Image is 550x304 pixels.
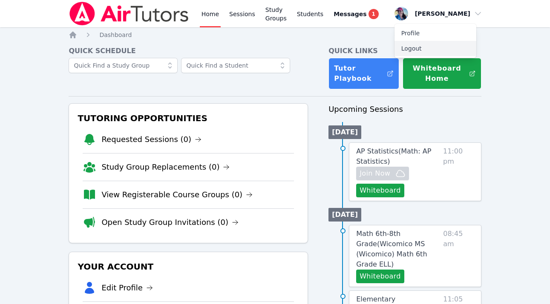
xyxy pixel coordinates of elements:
button: Whiteboard [356,184,404,197]
a: Requested Sessions (0) [101,134,202,145]
span: Math 6th-8th Grade ( Wicomico MS (Wicomico) Math 6th Grade ELL ) [356,230,427,268]
button: Whiteboard Home [403,58,481,89]
a: Edit Profile [101,282,153,294]
span: 08:45 am [443,229,474,283]
span: 11:00 pm [443,146,474,197]
button: Logout [395,41,476,56]
input: Quick Find a Study Group [69,58,178,73]
a: AP Statistics(Math: AP Statistics) [356,146,440,167]
h4: Quick Links [328,46,481,56]
img: Air Tutors [69,2,189,26]
a: Open Study Group Invitations (0) [101,216,239,228]
button: Whiteboard [356,270,404,283]
a: View Registerable Course Groups (0) [101,189,253,201]
li: [DATE] [328,125,361,139]
a: Math 6th-8th Grade(Wicomico MS (Wicomico) Math 6th Grade ELL) [356,229,440,270]
h3: Tutoring Opportunities [76,111,301,126]
span: 1 [369,9,379,19]
span: Join Now [360,168,390,179]
span: Dashboard [99,31,132,38]
h3: Your Account [76,259,301,274]
li: [DATE] [328,208,361,222]
h4: Quick Schedule [69,46,308,56]
input: Quick Find a Student [181,58,290,73]
h3: Upcoming Sessions [328,103,481,115]
span: AP Statistics ( Math: AP Statistics ) [356,147,431,165]
a: Profile [395,26,476,41]
a: Dashboard [99,31,132,39]
span: Messages [334,10,366,18]
nav: Breadcrumb [69,31,481,39]
a: Tutor Playbook [328,58,399,89]
a: Study Group Replacements (0) [101,161,230,173]
button: Join Now [356,167,409,180]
